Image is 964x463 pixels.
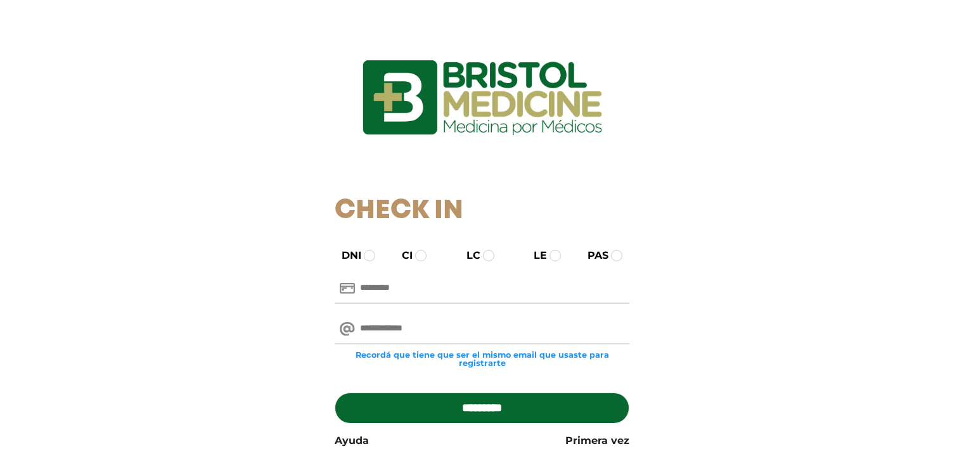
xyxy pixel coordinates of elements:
[455,248,480,263] label: LC
[565,433,629,448] a: Primera vez
[576,248,608,263] label: PAS
[335,351,629,367] small: Recordá que tiene que ser el mismo email que usaste para registrarte
[311,15,653,180] img: logo_ingresarbristol.jpg
[522,248,547,263] label: LE
[335,433,369,448] a: Ayuda
[330,248,361,263] label: DNI
[390,248,413,263] label: CI
[335,195,629,227] h1: Check In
